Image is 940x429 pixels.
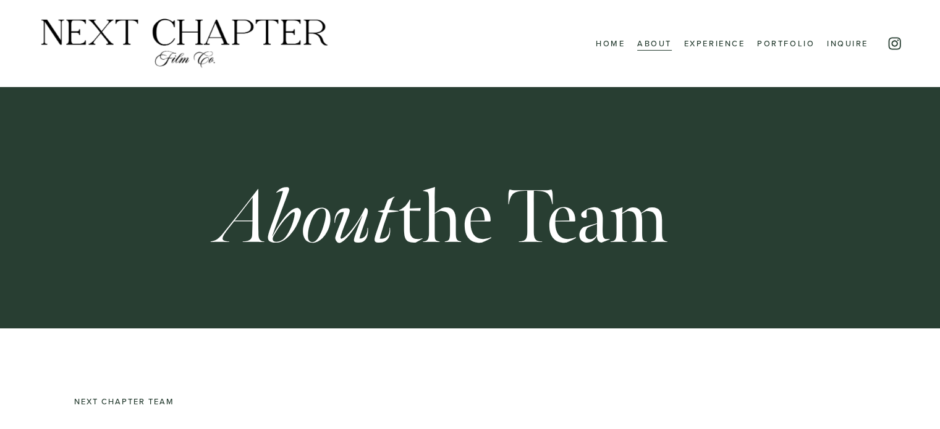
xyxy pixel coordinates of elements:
[684,36,745,52] a: Experience
[887,36,902,51] a: Instagram
[637,36,672,52] a: About
[596,36,625,52] a: Home
[218,172,397,266] em: About
[757,36,815,52] a: Portfolio
[827,36,868,52] a: Inquire
[38,17,331,70] img: Next Chapter Film Co.
[218,180,668,256] h1: the Team
[74,396,174,407] code: Next Chapter Team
